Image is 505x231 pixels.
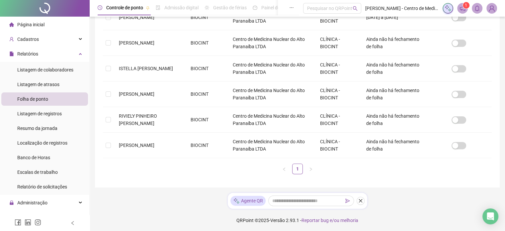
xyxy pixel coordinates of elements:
[17,51,38,57] span: Relatórios
[17,215,43,220] span: Exportações
[17,200,47,205] span: Administração
[366,88,419,100] span: Ainda não há fechamento de folha
[17,22,44,27] span: Página inicial
[366,139,419,152] span: Ainda não há fechamento de folha
[261,5,287,10] span: Painel do DP
[444,5,452,12] img: sparkle-icon.fc2bf0ac1784a2077858766a79e2daf3.svg
[289,5,294,10] span: ellipsis
[293,164,302,174] a: 1
[227,56,315,81] td: Centro de Medicina Nuclear do Alto Paranaíba LTDA
[230,196,266,206] div: Agente QR
[292,164,303,174] li: 1
[315,133,361,158] td: CLÍNICA - BIOCINT
[315,5,361,30] td: CLÍNICA - BIOCINT
[482,208,498,224] div: Open Intercom Messenger
[185,56,228,81] td: BIOCINT
[17,67,73,72] span: Listagem de colaboradores
[164,5,199,10] span: Admissão digital
[301,218,358,223] span: Reportar bug e/ou melhoria
[9,52,14,56] span: file
[17,96,48,102] span: Folha de ponto
[315,107,361,133] td: CLÍNICA - BIOCINT
[17,184,67,189] span: Relatório de solicitações
[345,198,350,203] span: send
[119,40,154,46] span: [PERSON_NAME]
[366,62,419,75] span: Ainda não há fechamento de folha
[474,5,480,11] span: bell
[282,167,286,171] span: left
[205,5,209,10] span: sun
[17,140,67,146] span: Localização de registros
[309,167,313,171] span: right
[185,107,228,133] td: BIOCINT
[25,219,31,226] span: linkedin
[315,30,361,56] td: CLÍNICA - BIOCINT
[17,126,57,131] span: Resumo da jornada
[227,30,315,56] td: Centro de Medicina Nuclear do Alto Paranaíba LTDA
[9,200,14,205] span: lock
[17,170,58,175] span: Escalas de trabalho
[279,164,290,174] li: Página anterior
[17,82,59,87] span: Listagem de atrasos
[146,6,150,10] span: pushpin
[119,66,173,71] span: ISTELLA [PERSON_NAME]
[366,113,419,126] span: Ainda não há fechamento de folha
[106,5,143,10] span: Controle de ponto
[315,56,361,81] td: CLÍNICA - BIOCINT
[185,133,228,158] td: BIOCINT
[98,5,102,10] span: clock-circle
[185,81,228,107] td: BIOCINT
[227,81,315,107] td: Centro de Medicina Nuclear do Alto Paranaíba LTDA
[15,219,21,226] span: facebook
[305,164,316,174] button: right
[185,30,228,56] td: BIOCINT
[227,107,315,133] td: Centro de Medicina Nuclear do Alto Paranaíba LTDA
[213,5,247,10] span: Gestão de férias
[279,164,290,174] button: left
[358,198,363,203] span: close
[119,143,154,148] span: [PERSON_NAME]
[156,5,160,10] span: file-done
[9,37,14,42] span: user-add
[361,5,426,30] td: [DATE] a [DATE]
[35,219,41,226] span: instagram
[227,133,315,158] td: Centro de Medicina Nuclear do Alto Paranaíba LTDA
[227,5,315,30] td: Centro de Medicina Nuclear do Alto Paranaíba LTDA
[185,5,228,30] td: BIOCINT
[270,218,285,223] span: Versão
[9,22,14,27] span: home
[253,5,257,10] span: dashboard
[17,111,62,116] span: Listagem de registros
[305,164,316,174] li: Próxima página
[119,113,157,126] span: RIVIELY PINHEIRO [PERSON_NAME]
[119,91,154,97] span: [PERSON_NAME]
[70,221,75,225] span: left
[17,37,39,42] span: Cadastros
[487,3,497,13] img: 84904
[365,5,439,12] span: [PERSON_NAME] - Centro de Medicina Nuclear do Alto Paranaíba LTDA
[119,15,154,20] span: [PERSON_NAME]
[315,81,361,107] td: CLÍNICA - BIOCINT
[465,3,467,8] span: 1
[463,2,469,9] sup: 1
[353,6,358,11] span: search
[17,155,50,160] span: Banco de Horas
[366,37,419,49] span: Ainda não há fechamento de folha
[233,197,240,204] img: sparkle-icon.fc2bf0ac1784a2077858766a79e2daf3.svg
[460,5,465,11] span: notification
